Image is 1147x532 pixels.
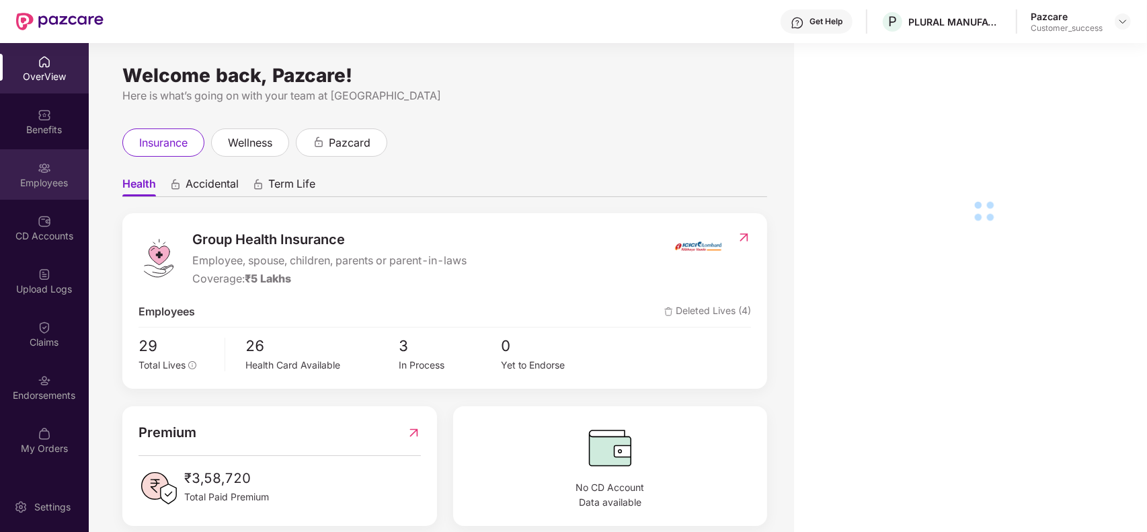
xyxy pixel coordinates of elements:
[809,16,842,27] div: Get Help
[888,13,897,30] span: P
[908,15,1002,28] div: PLURAL MANUFACTURING TECH PRIVATE LIMITED
[16,13,104,30] img: New Pazcare Logo
[1031,23,1103,34] div: Customer_success
[791,16,804,30] img: svg+xml;base64,PHN2ZyBpZD0iSGVscC0zMngzMiIgeG1sbnM9Imh0dHA6Ly93d3cudzMub3JnLzIwMDAvc3ZnIiB3aWR0aD...
[1031,10,1103,23] div: Pazcare
[1117,16,1128,27] img: svg+xml;base64,PHN2ZyBpZD0iRHJvcGRvd24tMzJ4MzIiIHhtbG5zPSJodHRwOi8vd3d3LnczLm9yZy8yMDAwL3N2ZyIgd2...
